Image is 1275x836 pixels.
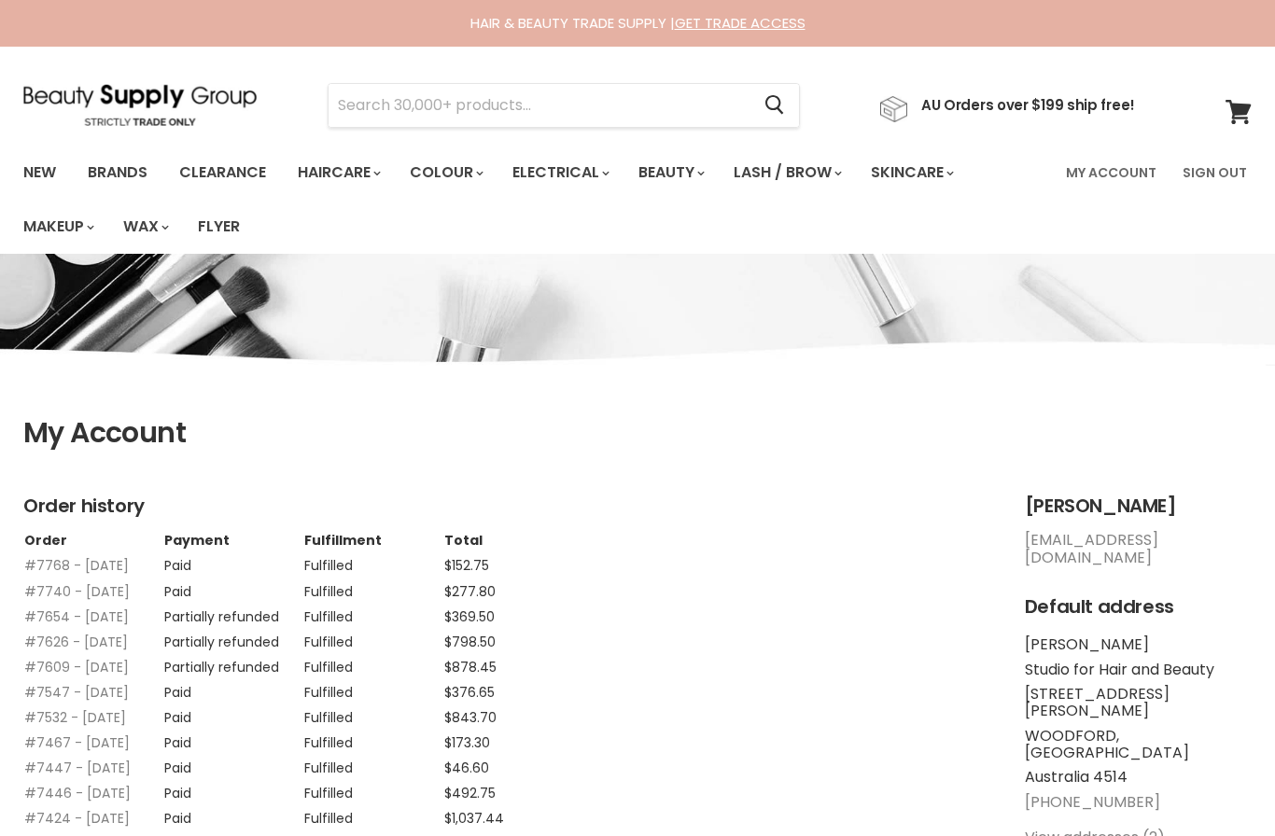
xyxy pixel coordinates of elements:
[1171,153,1258,192] a: Sign Out
[328,83,800,128] form: Product
[303,776,443,801] td: Fulfilled
[165,153,280,192] a: Clearance
[444,759,489,777] span: $46.60
[303,600,443,625] td: Fulfilled
[163,776,303,801] td: Paid
[303,549,443,574] td: Fulfilled
[1025,769,1252,786] li: Australia 4514
[1025,596,1252,618] h2: Default address
[24,733,130,752] a: #7467 - [DATE]
[303,676,443,701] td: Fulfilled
[444,683,495,702] span: $376.65
[163,701,303,726] td: Paid
[74,153,161,192] a: Brands
[1055,153,1168,192] a: My Account
[444,633,496,651] span: $798.50
[444,658,497,676] span: $878.45
[444,708,497,727] span: $843.70
[163,575,303,600] td: Paid
[9,153,70,192] a: New
[303,650,443,676] td: Fulfilled
[303,575,443,600] td: Fulfilled
[24,556,129,575] a: #7768 - [DATE]
[284,153,392,192] a: Haircare
[720,153,853,192] a: Lash / Brow
[303,801,443,827] td: Fulfilled
[1025,662,1252,678] li: Studio for Hair and Beauty
[444,784,496,802] span: $492.75
[444,582,496,601] span: $277.80
[1025,686,1252,720] li: [STREET_ADDRESS][PERSON_NAME]
[444,809,504,828] span: $1,037.44
[498,153,621,192] a: Electrical
[184,207,254,246] a: Flyer
[9,207,105,246] a: Makeup
[1025,529,1158,567] a: [EMAIL_ADDRESS][DOMAIN_NAME]
[1025,495,1252,517] h2: [PERSON_NAME]
[24,683,129,702] a: #7547 - [DATE]
[1025,728,1252,762] li: WOODFORD, [GEOGRAPHIC_DATA]
[24,633,128,651] a: #7626 - [DATE]
[23,417,1252,450] h1: My Account
[24,759,131,777] a: #7447 - [DATE]
[750,84,799,127] button: Search
[443,532,583,549] th: Total
[24,708,126,727] a: #7532 - [DATE]
[624,153,716,192] a: Beauty
[303,532,443,549] th: Fulfillment
[1025,636,1252,653] li: [PERSON_NAME]
[24,582,130,601] a: #7740 - [DATE]
[163,801,303,827] td: Paid
[163,600,303,625] td: Partially refunded
[396,153,495,192] a: Colour
[109,207,180,246] a: Wax
[303,726,443,751] td: Fulfilled
[24,809,130,828] a: #7424 - [DATE]
[24,658,129,676] a: #7609 - [DATE]
[163,726,303,751] td: Paid
[163,751,303,776] td: Paid
[857,153,965,192] a: Skincare
[303,625,443,650] td: Fulfilled
[329,84,750,127] input: Search
[444,556,489,575] span: $152.75
[23,532,163,549] th: Order
[163,625,303,650] td: Partially refunded
[24,784,131,802] a: #7446 - [DATE]
[303,751,443,776] td: Fulfilled
[444,733,490,752] span: $173.30
[163,532,303,549] th: Payment
[9,146,1055,254] ul: Main menu
[675,13,806,33] a: GET TRADE ACCESS
[303,701,443,726] td: Fulfilled
[23,495,988,517] h2: Order history
[24,607,129,626] a: #7654 - [DATE]
[163,549,303,574] td: Paid
[163,676,303,701] td: Paid
[444,607,495,626] span: $369.50
[1025,791,1160,813] a: [PHONE_NUMBER]
[1182,748,1256,817] iframe: Gorgias live chat messenger
[163,650,303,676] td: Partially refunded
